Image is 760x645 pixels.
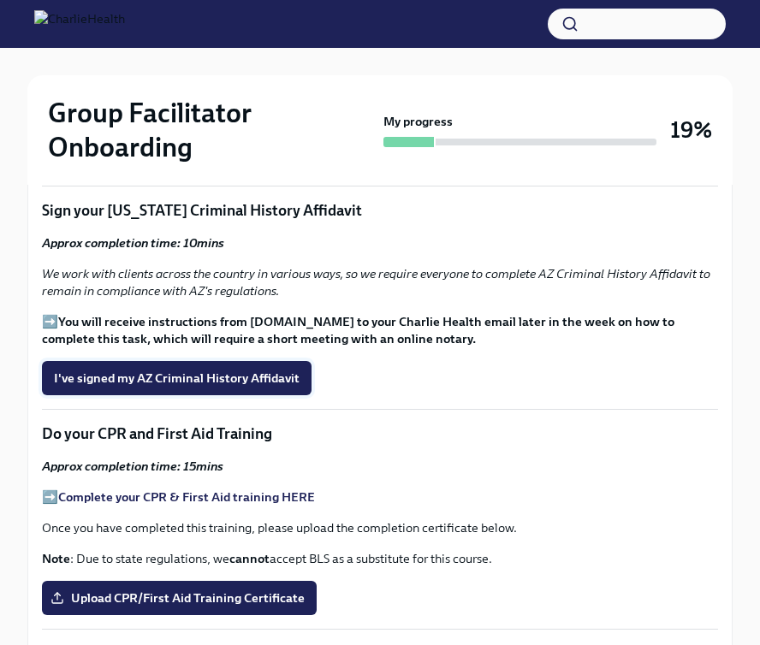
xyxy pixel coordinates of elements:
span: Upload CPR/First Aid Training Certificate [54,589,305,607]
strong: Note [42,551,70,566]
p: ➡️ [42,313,718,347]
strong: You will receive instructions from [DOMAIN_NAME] to your Charlie Health email later in the week o... [42,314,674,346]
strong: cannot [229,551,270,566]
strong: Approx completion time: 10mins [42,235,224,251]
em: We work with clients across the country in various ways, so we require everyone to complete AZ Cr... [42,266,710,299]
span: I've signed my AZ Criminal History Affidavit [54,370,300,387]
p: Sign your [US_STATE] Criminal History Affidavit [42,200,718,221]
h3: 19% [670,115,712,145]
a: Complete your CPR & First Aid training HERE [58,489,315,505]
strong: Approx completion time: 15mins [42,459,223,474]
p: ➡️ [42,488,718,506]
p: : Due to state regulations, we accept BLS as a substitute for this course. [42,550,718,567]
label: Upload CPR/First Aid Training Certificate [42,581,317,615]
p: Do your CPR and First Aid Training [42,423,718,444]
strong: My progress [383,113,453,130]
h2: Group Facilitator Onboarding [48,96,377,164]
button: I've signed my AZ Criminal History Affidavit [42,361,312,395]
img: CharlieHealth [34,10,125,38]
p: Once you have completed this training, please upload the completion certificate below. [42,519,718,536]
